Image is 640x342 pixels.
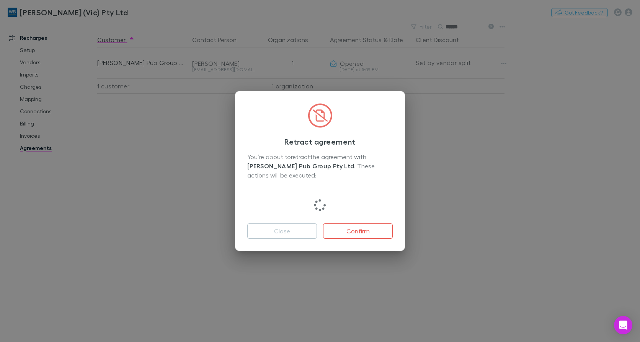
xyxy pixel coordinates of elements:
[323,223,393,239] button: Confirm
[614,316,632,334] div: Open Intercom Messenger
[247,152,393,181] div: You’re about to retract the agreement with . These actions will be executed:
[308,103,332,128] img: CircledFileSlash.svg
[247,223,317,239] button: Close
[247,162,354,170] strong: [PERSON_NAME] Pub Group Pty Ltd
[247,137,393,146] h3: Retract agreement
